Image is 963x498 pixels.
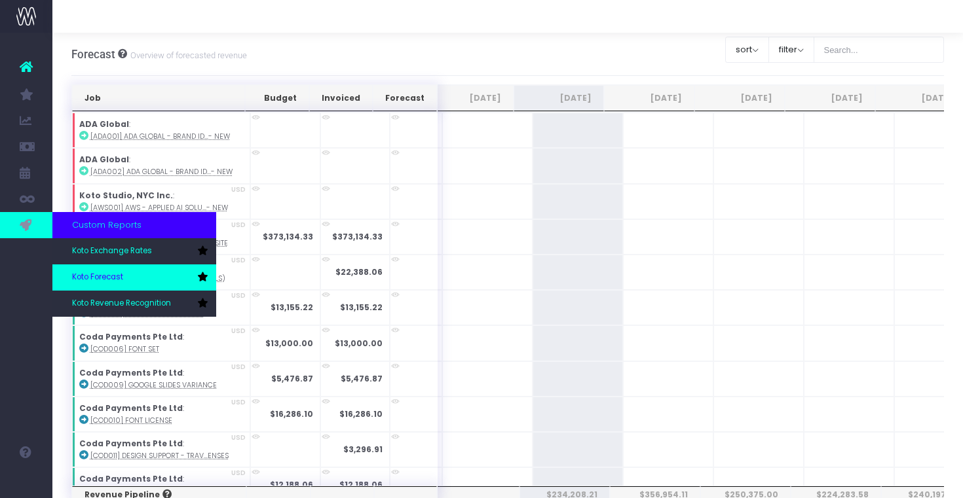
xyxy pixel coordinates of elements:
[90,167,233,177] abbr: [ADA002] ADA Global - Brand Identity - Digital - New
[339,408,383,419] strong: $16,286.10
[90,416,172,425] abbr: [COD010] Font License
[79,438,183,449] strong: Coda Payments Pte Ltd
[79,402,183,414] strong: Coda Payments Pte Ltd
[725,37,769,63] button: sort
[339,479,383,490] strong: $12,188.06
[245,85,309,111] th: Budget
[231,255,246,265] span: USD
[79,331,183,342] strong: Coda Payments Pte Ltd
[72,432,250,467] td: :
[263,231,313,242] strong: $373,134.33
[341,373,383,384] strong: $5,476.87
[72,397,250,432] td: :
[271,373,313,384] strong: $5,476.87
[270,479,313,490] strong: $12,188.06
[785,85,875,111] th: Nov 25: activate to sort column ascending
[90,203,228,213] abbr: [AWS001] AWS - Applied AI Solutions - Brand - New
[231,397,246,407] span: USD
[72,85,245,111] th: Job: activate to sort column ascending
[79,118,129,130] strong: ADA Global
[373,85,437,111] th: Forecast
[72,184,250,219] td: :
[814,37,945,63] input: Search...
[79,367,183,378] strong: Coda Payments Pte Ltd
[52,291,216,317] a: Koto Revenue Recognition
[309,85,373,111] th: Invoiced
[72,325,250,361] td: :
[335,338,383,349] strong: $13,000.00
[343,444,383,455] strong: $3,296.91
[231,220,246,230] span: USD
[52,238,216,264] a: Koto Exchange Rates
[90,380,217,390] abbr: [COD009] Google Slides Variance
[72,298,171,310] span: Koto Revenue Recognition
[72,219,142,232] span: Custom Reports
[79,473,183,484] strong: Coda Payments Pte Ltd
[424,85,514,111] th: Jul 25: activate to sort column ascending
[694,85,785,111] th: Oct 25: activate to sort column ascending
[265,338,313,349] strong: $13,000.00
[514,85,604,111] th: Aug 25: activate to sort column ascending
[340,302,383,313] strong: $13,155.22
[79,190,173,201] strong: Koto Studio, NYC Inc.
[271,302,313,313] strong: $13,155.22
[79,154,129,165] strong: ADA Global
[72,148,250,183] td: :
[71,48,115,61] span: Forecast
[604,85,694,111] th: Sep 25: activate to sort column ascending
[768,37,814,63] button: filter
[231,326,246,336] span: USD
[72,272,123,283] span: Koto Forecast
[16,472,36,491] img: images/default_profile_image.png
[231,291,246,300] span: USD
[72,361,250,397] td: :
[127,48,247,61] small: Overview of forecasted revenue
[270,408,313,419] strong: $16,286.10
[90,132,230,141] abbr: [ADA001] ADA Global - Brand Identity - Brand - New
[72,245,152,257] span: Koto Exchange Rates
[52,264,216,291] a: Koto Forecast
[335,266,383,277] strong: $22,388.06
[231,433,246,442] span: USD
[231,468,246,478] span: USD
[72,113,250,148] td: :
[231,185,246,194] span: USD
[231,362,246,372] span: USD
[332,231,383,242] strong: $373,134.33
[90,451,229,461] abbr: [COD011] Design Support - Travel Expenses
[90,344,159,354] abbr: [COD006] Font Set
